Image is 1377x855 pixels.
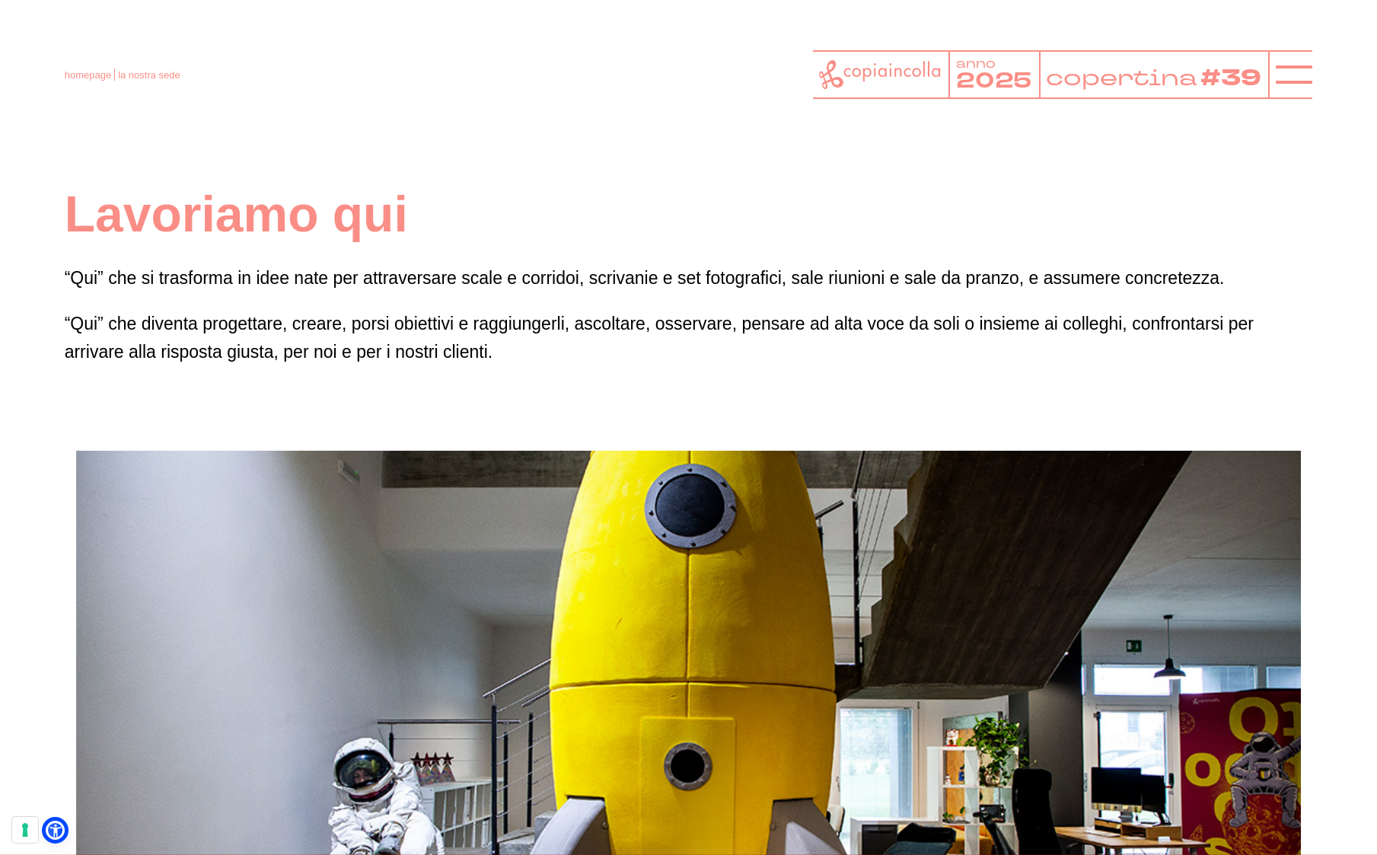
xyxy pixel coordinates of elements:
[1046,62,1197,92] tspan: copertina
[118,69,180,81] span: la nostra sede
[956,67,1032,96] tspan: 2025
[956,56,996,72] tspan: anno
[1201,62,1262,94] tspan: #39
[12,817,38,843] button: Le tue preferenze relative al consenso per le tecnologie di tracciamento
[65,310,1313,366] p: “Qui” che diventa progettare, creare, porsi obiettivi e raggiungerli, ascoltare, osservare, pensa...
[65,183,1313,246] h1: Lavoriamo qui
[65,264,1313,292] p: “Qui” che si trasforma in idee nate per attraversare scale e corridoi, scrivanie e set fotografic...
[65,69,111,81] a: homepage
[46,821,65,840] a: Open Accessibility Menu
